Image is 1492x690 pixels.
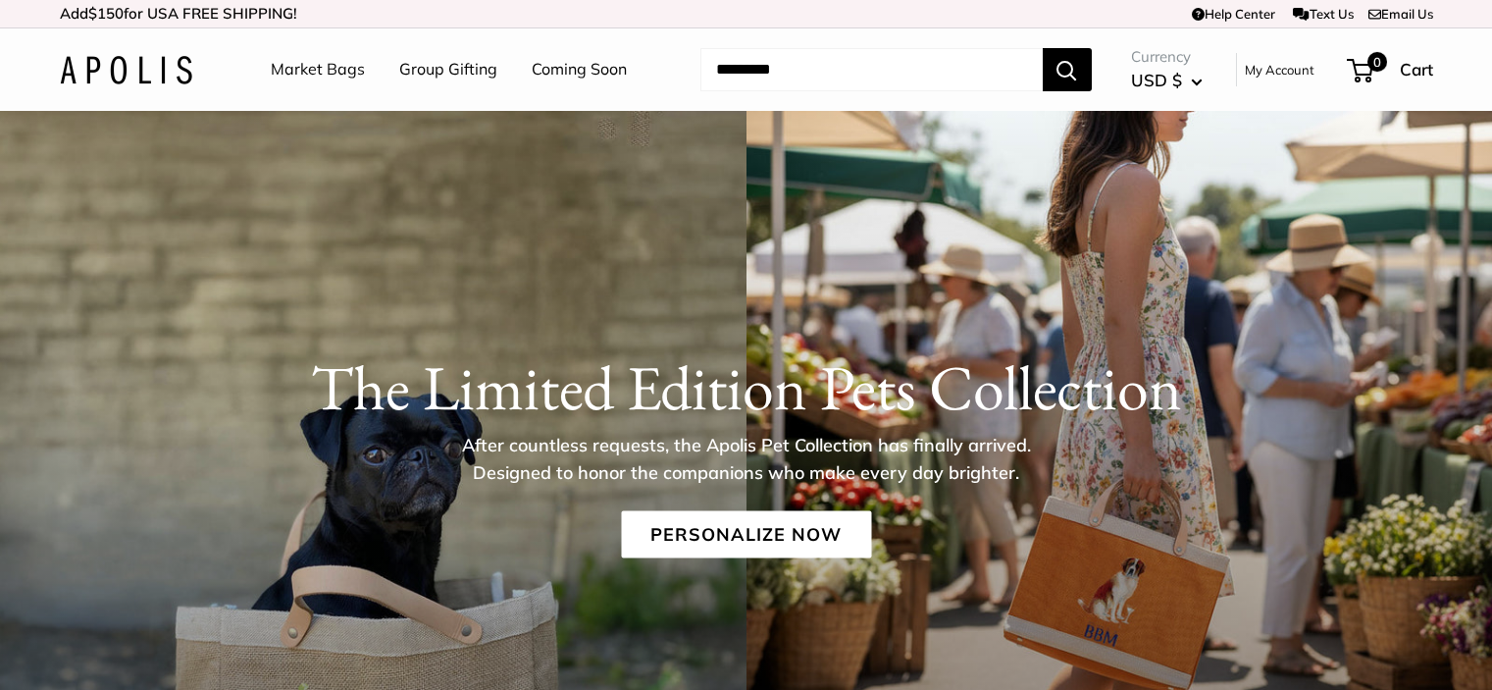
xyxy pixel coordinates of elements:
a: 0 Cart [1349,54,1433,85]
a: Personalize Now [621,511,871,558]
span: Cart [1400,59,1433,80]
button: Search [1043,48,1092,91]
p: After countless requests, the Apolis Pet Collection has finally arrived. Designed to honor the co... [428,432,1065,487]
input: Search... [700,48,1043,91]
a: Coming Soon [532,55,627,84]
button: USD $ [1131,65,1203,96]
a: Text Us [1293,6,1353,22]
h1: The Limited Edition Pets Collection [60,350,1433,425]
span: 0 [1366,52,1386,72]
a: My Account [1245,58,1314,81]
img: Apolis [60,56,192,84]
span: $150 [88,4,124,23]
a: Market Bags [271,55,365,84]
a: Email Us [1368,6,1433,22]
span: USD $ [1131,70,1182,90]
span: Currency [1131,43,1203,71]
a: Help Center [1192,6,1275,22]
a: Group Gifting [399,55,497,84]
